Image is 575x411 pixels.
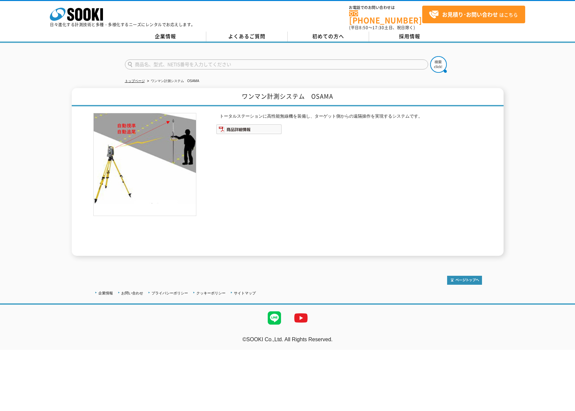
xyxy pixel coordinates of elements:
a: サイトマップ [234,291,256,295]
a: 採用情報 [369,32,450,42]
img: LINE [261,305,288,331]
p: 日々進化する計測技術と多種・多様化するニーズにレンタルでお応えします。 [50,23,195,27]
img: トップページへ [447,276,482,285]
li: ワンマン計測システム OSAMA [146,78,199,85]
a: プライバシーポリシー [151,291,188,295]
p: トータルステーションに高性能無線機を装備し、ターゲット側からの遠隔操作を実現するシステムです。 [220,113,482,120]
img: ワンマン計測システム OSAMA [93,113,196,216]
input: 商品名、型式、NETIS番号を入力してください [125,59,428,69]
span: 17:30 [372,25,384,31]
a: 初めての方へ [288,32,369,42]
a: 商品詳細情報システム [216,128,282,133]
a: お見積り･お問い合わせはこちら [422,6,525,23]
span: はこちら [429,10,518,20]
a: よくあるご質問 [206,32,288,42]
a: クッキーポリシー [196,291,226,295]
span: (平日 ～ 土日、祝日除く) [349,25,415,31]
h1: ワンマン計測システム OSAMA [72,88,504,106]
a: [PHONE_NUMBER] [349,10,422,24]
span: お電話でのお問い合わせは [349,6,422,10]
a: 企業情報 [125,32,206,42]
img: btn_search.png [430,56,447,73]
a: お問い合わせ [121,291,143,295]
img: YouTube [288,305,314,331]
img: 商品詳細情報システム [216,124,282,134]
a: 企業情報 [98,291,113,295]
a: トップページ [125,79,145,83]
strong: お見積り･お問い合わせ [442,10,498,18]
a: テストMail [549,343,575,349]
span: 8:50 [359,25,368,31]
span: 初めての方へ [312,33,344,40]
